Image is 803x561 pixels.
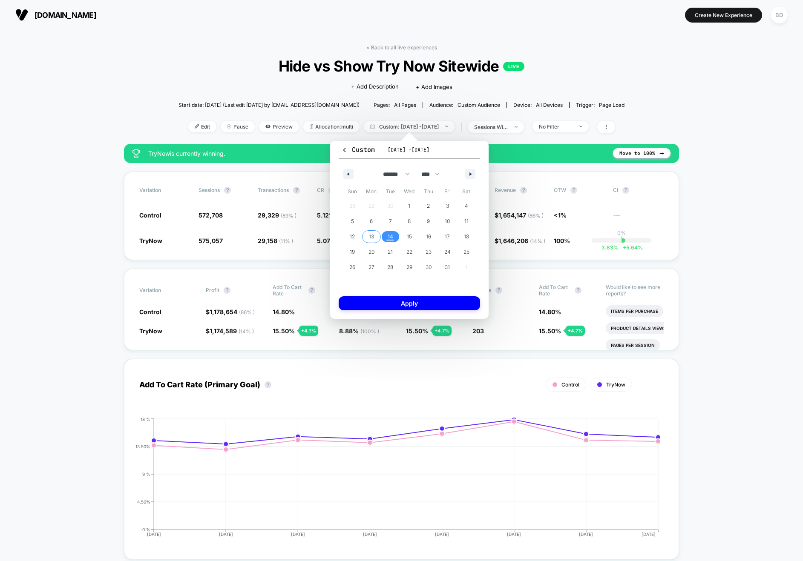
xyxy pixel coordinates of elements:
[554,212,567,219] span: <1%
[259,121,299,132] span: Preview
[617,230,626,236] p: 0%
[351,214,354,229] span: 5
[374,102,416,108] div: Pages:
[142,527,150,532] tspan: 0 %
[539,327,561,335] span: 15.50 %
[308,287,315,294] button: ?
[438,229,457,244] button: 17
[362,244,381,260] button: 20
[566,326,585,336] div: + 4.7 %
[199,212,223,219] span: 572,708
[561,381,579,388] span: Control
[419,260,438,275] button: 30
[139,187,186,194] span: Variation
[227,124,231,129] img: end
[350,244,355,260] span: 19
[135,444,150,449] tspan: 13.50%
[343,229,362,244] button: 12
[273,284,304,297] span: Add To Cart Rate
[394,102,416,108] span: all pages
[15,9,28,21] img: Visually logo
[388,146,429,153] span: [DATE] - [DATE]
[536,102,563,108] span: all devices
[362,229,381,244] button: 13
[530,238,545,244] span: ( 14 % )
[400,185,419,198] span: Wed
[368,244,374,260] span: 20
[381,185,400,198] span: Tue
[432,326,452,336] div: + 4.7 %
[188,121,216,132] span: Edit
[426,244,432,260] span: 23
[343,244,362,260] button: 19
[507,102,569,108] span: Device:
[613,187,660,194] span: CI
[139,237,162,244] span: TryNow
[389,214,392,229] span: 7
[416,83,452,90] span: + Add Images
[419,185,438,198] span: Thu
[400,198,419,214] button: 1
[210,327,254,335] span: 1,174,589
[576,102,625,108] div: Trigger:
[619,244,643,251] span: 5.64 %
[381,229,400,244] button: 14
[474,124,508,130] div: sessions with impression
[498,212,544,219] span: 1,654,147
[400,214,419,229] button: 8
[457,214,476,229] button: 11
[606,305,663,317] li: Items Per Purchase
[141,416,150,421] tspan: 18 %
[137,499,150,504] tspan: 4.50%
[444,244,451,260] span: 24
[539,308,561,315] span: 14.80 %
[381,260,400,275] button: 28
[370,214,373,229] span: 6
[317,237,352,244] span: 5.07 %
[339,296,480,310] button: Apply
[239,309,255,315] span: ( 86 % )
[349,260,355,275] span: 26
[224,287,230,294] button: ?
[139,308,161,315] span: Control
[339,145,480,159] button: Custom[DATE] -[DATE]
[219,532,233,537] tspan: [DATE]
[362,214,381,229] button: 6
[206,308,255,315] span: $
[606,322,684,334] li: Product Details Views Rate
[139,284,186,297] span: Variation
[178,102,360,108] span: Start date: [DATE] (Last edit [DATE] by [EMAIL_ADDRESS][DOMAIN_NAME])
[139,212,161,219] span: Control
[419,229,438,244] button: 16
[495,237,545,244] span: $
[464,229,469,244] span: 18
[293,187,300,194] button: ?
[408,198,410,214] span: 1
[387,260,393,275] span: 28
[362,185,381,198] span: Mon
[406,260,412,275] span: 29
[495,187,516,193] span: Revenue
[206,287,219,293] span: Profit
[265,381,271,388] button: ?
[446,198,449,214] span: 3
[350,229,355,244] span: 12
[457,185,476,198] span: Sat
[613,148,671,158] button: Move to 100%
[606,284,664,297] p: Would like to see more reports?
[131,417,655,544] div: ADD_TO_CART_RATE
[528,212,544,219] span: ( 86 % )
[458,102,500,108] span: Custom Audience
[623,244,626,251] span: +
[279,238,293,244] span: ( 11 % )
[317,187,324,193] span: CR
[539,284,570,297] span: Add To Cart Rate
[291,532,305,537] tspan: [DATE]
[368,260,374,275] span: 27
[570,187,577,194] button: ?
[132,149,140,157] img: success_star
[463,244,469,260] span: 25
[406,327,428,335] span: 15.50 %
[771,7,788,23] div: BD
[426,260,432,275] span: 30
